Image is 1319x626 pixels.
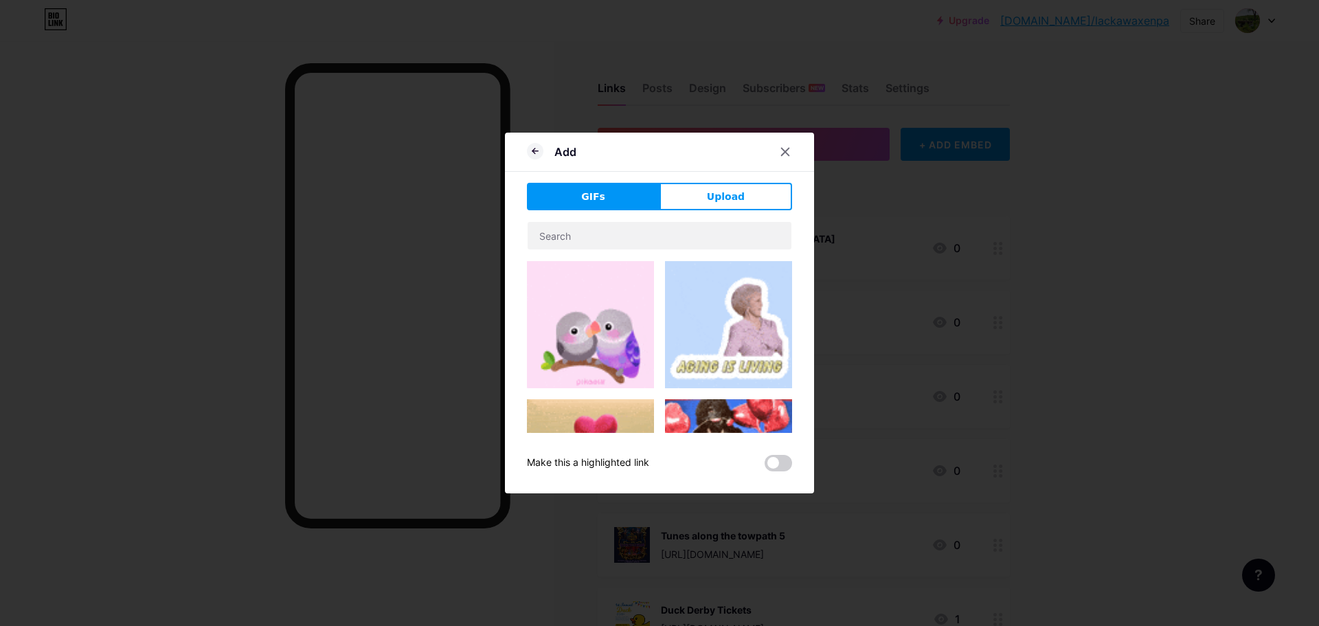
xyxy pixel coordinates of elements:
[554,144,576,160] div: Add
[527,183,659,210] button: GIFs
[665,261,792,388] img: Gihpy
[527,455,649,471] div: Make this a highlighted link
[527,261,654,388] img: Gihpy
[527,399,654,526] img: Gihpy
[665,399,792,496] img: Gihpy
[659,183,792,210] button: Upload
[581,190,605,204] span: GIFs
[707,190,745,204] span: Upload
[528,222,791,249] input: Search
